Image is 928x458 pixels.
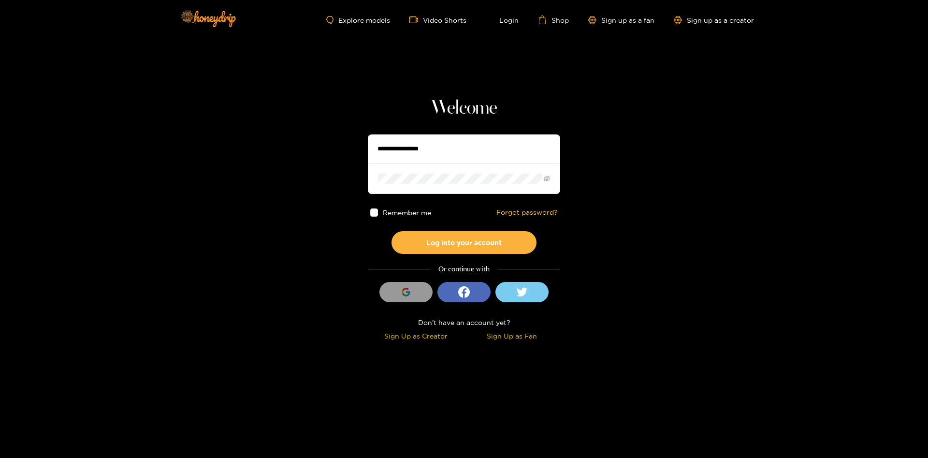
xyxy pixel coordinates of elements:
[383,209,432,216] span: Remember me
[409,15,466,24] a: Video Shorts
[544,176,550,182] span: eye-invisible
[538,15,569,24] a: Shop
[368,264,560,275] div: Or continue with
[674,16,754,24] a: Sign up as a creator
[409,15,423,24] span: video-camera
[370,330,462,341] div: Sign Up as Creator
[391,231,536,254] button: Log into your account
[496,208,558,217] a: Forgot password?
[368,97,560,120] h1: Welcome
[326,16,390,24] a: Explore models
[588,16,654,24] a: Sign up as a fan
[486,15,519,24] a: Login
[466,330,558,341] div: Sign Up as Fan
[368,317,560,328] div: Don't have an account yet?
